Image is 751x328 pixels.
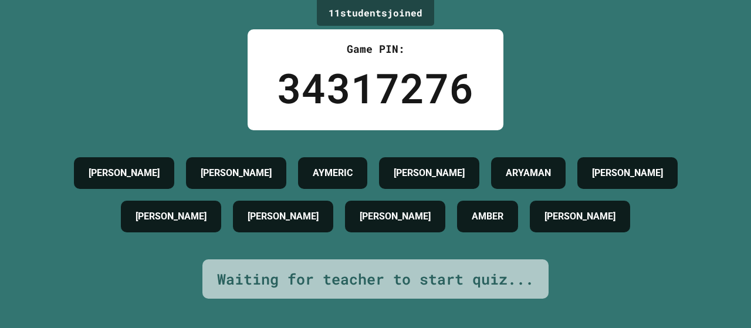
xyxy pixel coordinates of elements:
[201,166,272,180] h4: [PERSON_NAME]
[394,166,465,180] h4: [PERSON_NAME]
[313,166,353,180] h4: AYMERIC
[277,57,474,119] div: 34317276
[506,166,551,180] h4: ARYAMAN
[544,209,615,224] h4: [PERSON_NAME]
[472,209,503,224] h4: AMBER
[360,209,431,224] h4: [PERSON_NAME]
[136,209,207,224] h4: [PERSON_NAME]
[217,268,534,290] div: Waiting for teacher to start quiz...
[277,41,474,57] div: Game PIN:
[248,209,319,224] h4: [PERSON_NAME]
[89,166,160,180] h4: [PERSON_NAME]
[592,166,663,180] h4: [PERSON_NAME]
